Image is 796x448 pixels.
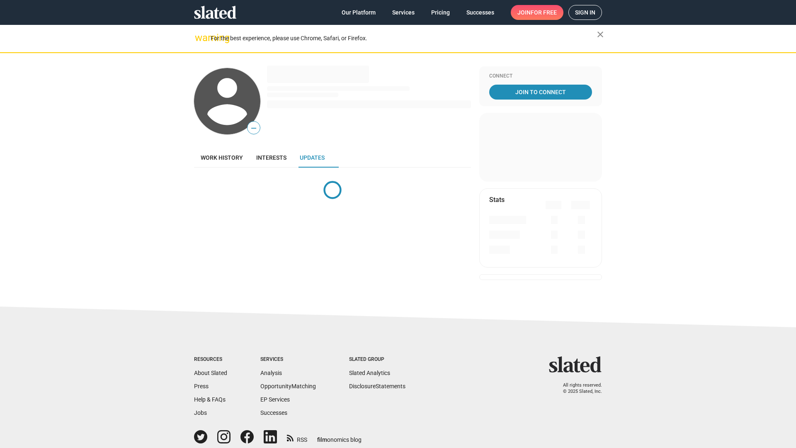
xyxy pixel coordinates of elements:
span: Our Platform [342,5,376,20]
a: Help & FAQs [194,396,226,403]
span: Work history [201,154,243,161]
span: Successes [466,5,494,20]
div: Slated Group [349,356,405,363]
a: Our Platform [335,5,382,20]
span: — [248,123,260,134]
span: Sign in [575,5,595,19]
mat-card-title: Stats [489,195,505,204]
a: Pricing [425,5,456,20]
a: DisclosureStatements [349,383,405,390]
mat-icon: close [595,29,605,39]
a: OpportunityMatching [260,383,316,390]
a: Jobs [194,409,207,416]
a: About Slated [194,370,227,376]
span: Updates [300,154,325,161]
a: Press [194,383,209,390]
span: Interests [256,154,286,161]
a: RSS [287,431,307,444]
span: Pricing [431,5,450,20]
a: Work history [194,148,250,168]
mat-icon: warning [195,33,205,43]
div: For the best experience, please use Chrome, Safari, or Firefox. [211,33,597,44]
a: Interests [250,148,293,168]
p: All rights reserved. © 2025 Slated, Inc. [554,382,602,394]
div: Resources [194,356,227,363]
span: film [317,436,327,443]
span: Join To Connect [491,85,590,100]
a: Join To Connect [489,85,592,100]
div: Services [260,356,316,363]
a: Slated Analytics [349,370,390,376]
a: Joinfor free [511,5,563,20]
a: EP Services [260,396,290,403]
a: Updates [293,148,331,168]
a: filmonomics blog [317,429,362,444]
a: Services [386,5,421,20]
a: Successes [260,409,287,416]
span: Services [392,5,415,20]
span: Join [517,5,557,20]
a: Successes [460,5,501,20]
a: Analysis [260,370,282,376]
a: Sign in [568,5,602,20]
div: Connect [489,73,592,80]
span: for free [531,5,557,20]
